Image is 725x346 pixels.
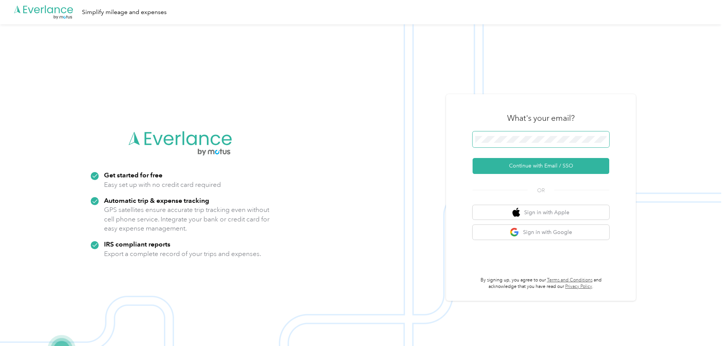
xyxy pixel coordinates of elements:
[104,249,261,259] p: Export a complete record of your trips and expenses.
[473,205,609,220] button: apple logoSign in with Apple
[547,277,593,283] a: Terms and Conditions
[104,196,209,204] strong: Automatic trip & expense tracking
[104,205,270,233] p: GPS satellites ensure accurate trip tracking even without cell phone service. Integrate your bank...
[104,171,162,179] strong: Get started for free
[512,208,520,217] img: apple logo
[104,180,221,190] p: Easy set up with no credit card required
[473,225,609,240] button: google logoSign in with Google
[507,113,575,123] h3: What's your email?
[473,277,609,290] p: By signing up, you agree to our and acknowledge that you have read our .
[528,186,554,194] span: OR
[473,158,609,174] button: Continue with Email / SSO
[510,228,519,237] img: google logo
[565,284,592,289] a: Privacy Policy
[82,8,167,17] div: Simplify mileage and expenses
[104,240,170,248] strong: IRS compliant reports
